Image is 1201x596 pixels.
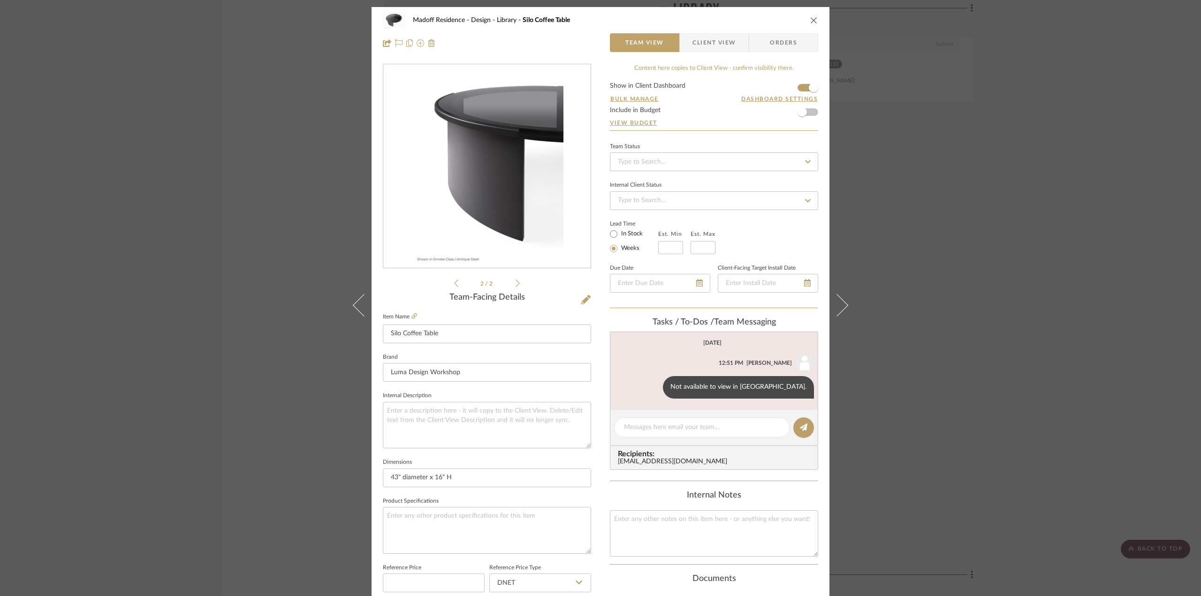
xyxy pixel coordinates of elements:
[718,274,818,293] input: Enter Install Date
[610,219,658,228] label: Lead Time
[718,266,796,271] label: Client-Facing Target Install Date
[485,281,489,287] span: /
[610,191,818,210] input: Type to Search…
[383,293,591,303] div: Team-Facing Details
[489,566,541,570] label: Reference Price Type
[760,33,807,52] span: Orders
[719,359,743,367] div: 12:51 PM
[610,144,640,149] div: Team Status
[746,359,792,367] div: [PERSON_NAME]
[489,281,494,287] span: 2
[810,16,818,24] button: close
[618,450,814,458] span: Recipients:
[383,11,405,30] img: ebaba9b6-2122-4c91-83f7-a383ddabff03_48x40.jpg
[610,183,661,188] div: Internal Client Status
[383,566,421,570] label: Reference Price
[413,17,497,23] span: Madoff Residence - Design
[618,458,814,466] div: [EMAIL_ADDRESS][DOMAIN_NAME]
[692,33,736,52] span: Client View
[383,65,591,268] div: 1
[795,354,814,372] img: user_avatar.png
[383,313,417,321] label: Item Name
[383,363,591,382] input: Enter Brand
[610,317,818,328] div: team Messaging
[610,64,818,73] div: Content here copies to Client View - confirm visibility there.
[383,355,398,360] label: Brand
[383,324,591,343] input: Enter Item Name
[610,228,658,254] mat-radio-group: Select item type
[610,152,818,171] input: Type to Search…
[410,65,563,268] img: 2b031896-93c9-4d2e-8ce9-9c31bb3e9ede_436x436.jpg
[658,231,682,237] label: Est. Min
[610,490,818,501] div: Internal Notes
[497,17,523,23] span: Library
[383,393,432,398] label: Internal Description
[610,119,818,127] a: View Budget
[619,244,639,253] label: Weeks
[383,468,591,487] input: Enter the dimensions of this item
[610,574,818,584] div: Documents
[523,17,570,23] span: Silo Coffee Table
[480,281,485,287] span: 2
[625,33,664,52] span: Team View
[610,274,710,293] input: Enter Due Date
[619,230,643,238] label: In Stock
[383,460,412,465] label: Dimensions
[691,231,715,237] label: Est. Max
[610,95,659,103] button: Bulk Manage
[663,376,814,399] div: Not available to view in [GEOGRAPHIC_DATA].
[610,266,633,271] label: Due Date
[653,318,714,326] span: Tasks / To-Dos /
[383,499,439,504] label: Product Specifications
[741,95,818,103] button: Dashboard Settings
[428,39,435,47] img: Remove from project
[703,339,722,346] div: [DATE]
